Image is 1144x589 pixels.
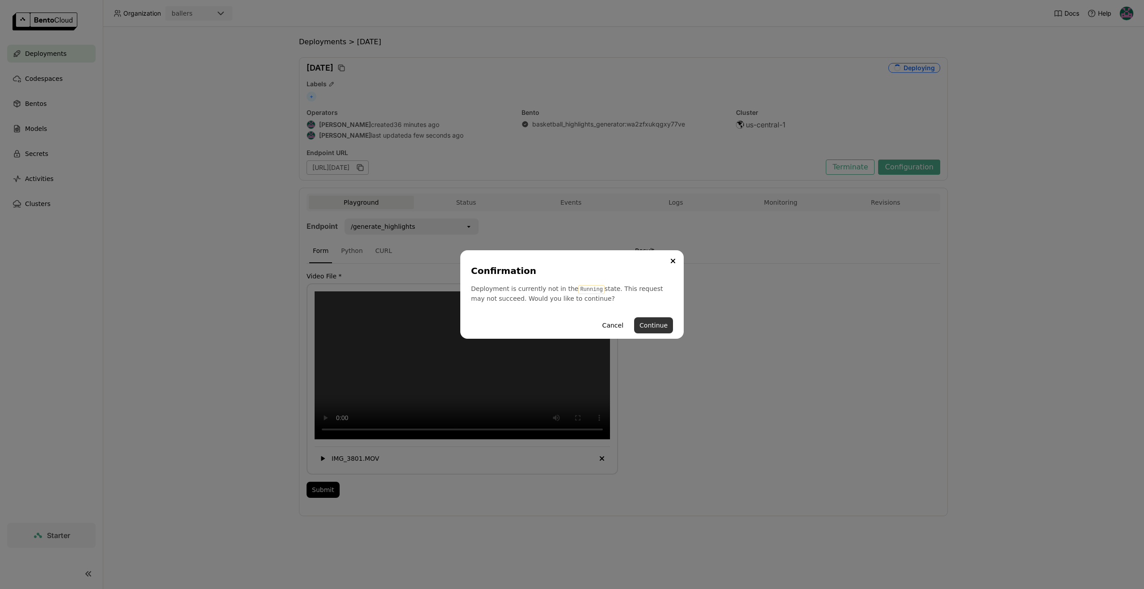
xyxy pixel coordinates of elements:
[460,250,684,339] div: dialog
[578,285,604,294] code: Running
[668,256,678,266] button: Close
[471,284,673,303] div: Deployment is currently not in the state. This request may not succeed. Would you like to continue?
[471,265,669,277] div: Confirmation
[634,317,673,333] button: Continue
[597,317,629,333] button: Cancel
